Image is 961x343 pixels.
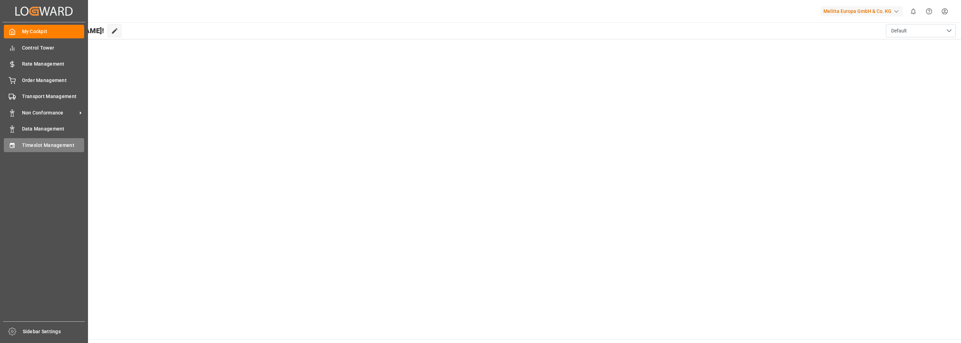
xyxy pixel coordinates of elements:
[4,25,84,38] a: My Cockpit
[921,3,937,19] button: Help Center
[821,5,905,18] button: Melitta Europa GmbH & Co. KG
[4,90,84,103] a: Transport Management
[22,125,85,133] span: Data Management
[22,109,77,117] span: Non Conformance
[4,41,84,54] a: Control Tower
[22,28,85,35] span: My Cockpit
[22,77,85,84] span: Order Management
[4,122,84,136] a: Data Management
[22,142,85,149] span: Timeslot Management
[4,138,84,152] a: Timeslot Management
[905,3,921,19] button: show 0 new notifications
[886,24,956,37] button: open menu
[22,60,85,68] span: Rate Management
[4,73,84,87] a: Order Management
[821,6,903,16] div: Melitta Europa GmbH & Co. KG
[4,57,84,71] a: Rate Management
[22,44,85,52] span: Control Tower
[22,93,85,100] span: Transport Management
[23,328,85,335] span: Sidebar Settings
[891,27,907,35] span: Default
